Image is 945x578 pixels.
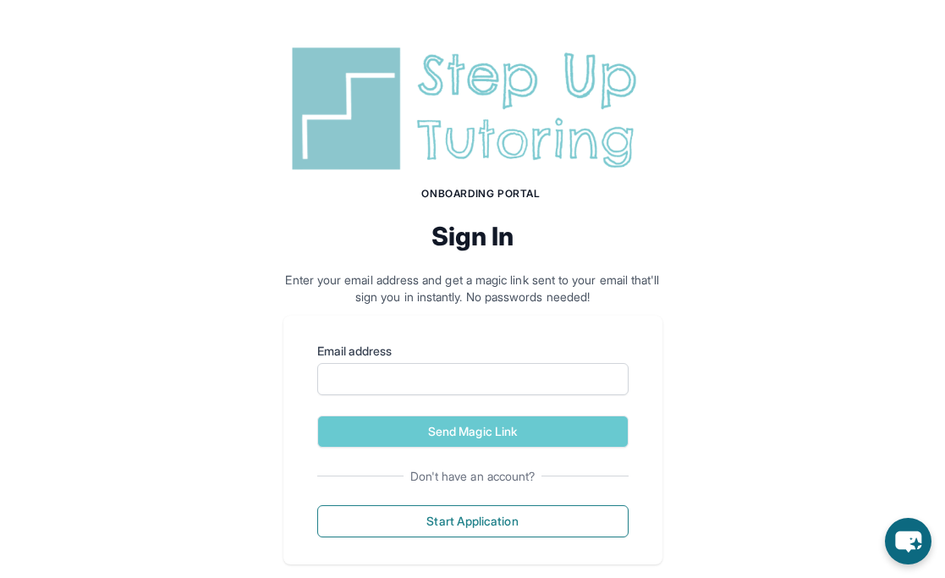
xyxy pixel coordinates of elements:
[317,505,629,537] button: Start Application
[885,518,931,564] button: chat-button
[317,416,629,448] button: Send Magic Link
[404,468,542,485] span: Don't have an account?
[317,343,629,360] label: Email address
[300,187,662,201] h1: Onboarding Portal
[283,41,662,177] img: Step Up Tutoring horizontal logo
[283,221,662,251] h2: Sign In
[283,272,662,306] p: Enter your email address and get a magic link sent to your email that'll sign you in instantly. N...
